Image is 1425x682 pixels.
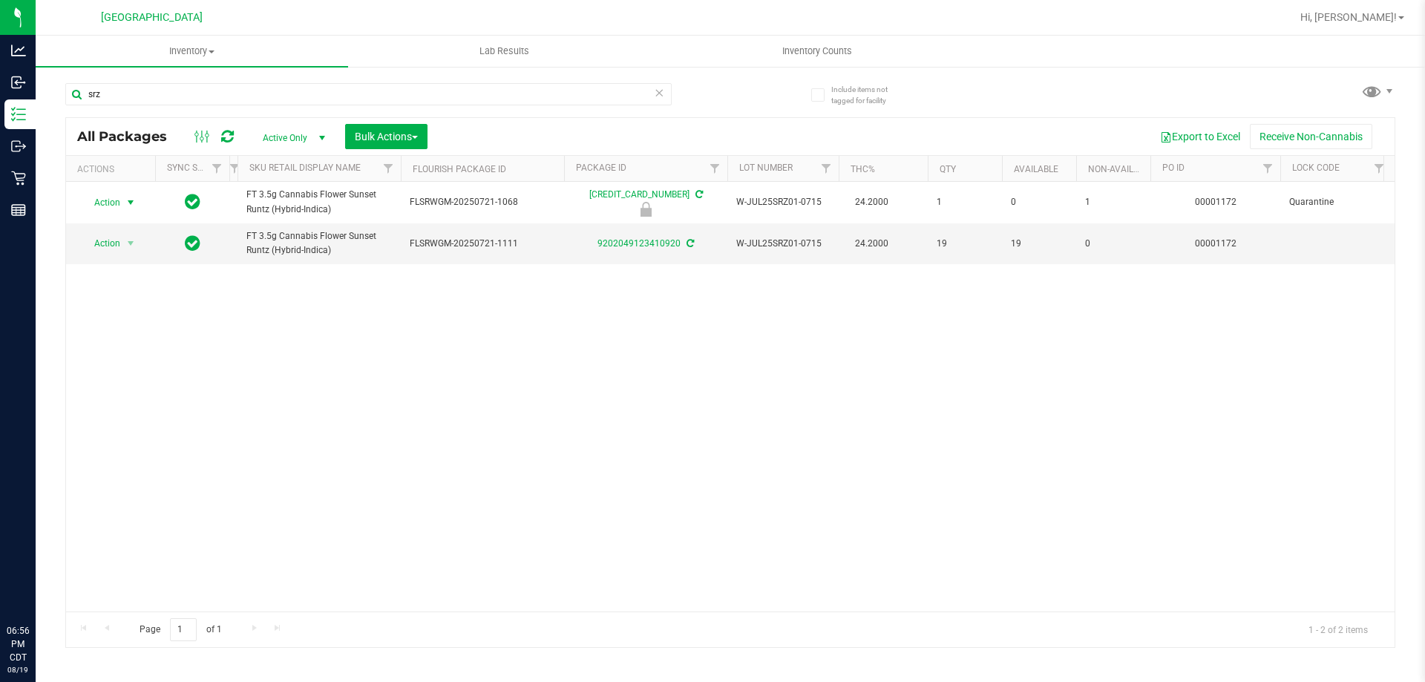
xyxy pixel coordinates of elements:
[562,202,730,217] div: Quarantine
[937,237,993,251] span: 19
[185,191,200,212] span: In Sync
[848,233,896,255] span: 24.2000
[940,164,956,174] a: Qty
[11,75,26,90] inline-svg: Inbound
[36,36,348,67] a: Inventory
[1289,195,1383,209] span: Quarantine
[937,195,993,209] span: 1
[684,238,694,249] span: Sync from Compliance System
[11,139,26,154] inline-svg: Outbound
[81,233,121,254] span: Action
[1292,163,1340,173] a: Lock Code
[11,107,26,122] inline-svg: Inventory
[1250,124,1372,149] button: Receive Non-Cannabis
[1014,164,1058,174] a: Available
[77,164,149,174] div: Actions
[1088,164,1154,174] a: Non-Available
[814,156,839,181] a: Filter
[77,128,182,145] span: All Packages
[1085,237,1141,251] span: 0
[1195,197,1236,207] a: 00001172
[736,237,830,251] span: W-JUL25SRZ01-0715
[576,163,626,173] a: Package ID
[355,131,418,142] span: Bulk Actions
[654,83,664,102] span: Clear
[661,36,973,67] a: Inventory Counts
[693,189,703,200] span: Sync from Compliance System
[167,163,224,173] a: Sync Status
[1162,163,1185,173] a: PO ID
[459,45,549,58] span: Lab Results
[1011,195,1067,209] span: 0
[736,195,830,209] span: W-JUL25SRZ01-0715
[1367,156,1392,181] a: Filter
[127,618,234,641] span: Page of 1
[348,36,661,67] a: Lab Results
[597,238,681,249] a: 9202049123410920
[44,561,62,579] iframe: Resource center unread badge
[11,43,26,58] inline-svg: Analytics
[249,163,361,173] a: Sku Retail Display Name
[205,156,229,181] a: Filter
[376,156,401,181] a: Filter
[848,191,896,213] span: 24.2000
[246,229,392,258] span: FT 3.5g Cannabis Flower Sunset Runtz (Hybrid-Indica)
[246,188,392,216] span: FT 3.5g Cannabis Flower Sunset Runtz (Hybrid-Indica)
[170,618,197,641] input: 1
[410,195,555,209] span: FLSRWGM-20250721-1068
[1256,156,1280,181] a: Filter
[7,624,29,664] p: 06:56 PM CDT
[1150,124,1250,149] button: Export to Excel
[11,203,26,217] inline-svg: Reports
[1195,238,1236,249] a: 00001172
[739,163,793,173] a: Lot Number
[185,233,200,254] span: In Sync
[410,237,555,251] span: FLSRWGM-20250721-1111
[762,45,872,58] span: Inventory Counts
[1085,195,1141,209] span: 1
[81,192,121,213] span: Action
[345,124,427,149] button: Bulk Actions
[1011,237,1067,251] span: 19
[7,664,29,675] p: 08/19
[413,164,506,174] a: Flourish Package ID
[222,156,246,181] a: Filter
[101,11,203,24] span: [GEOGRAPHIC_DATA]
[11,171,26,186] inline-svg: Retail
[703,156,727,181] a: Filter
[1297,618,1380,640] span: 1 - 2 of 2 items
[65,83,672,105] input: Search Package ID, Item Name, SKU, Lot or Part Number...
[122,233,140,254] span: select
[851,164,875,174] a: THC%
[122,192,140,213] span: select
[15,563,59,608] iframe: Resource center
[1300,11,1397,23] span: Hi, [PERSON_NAME]!
[589,189,689,200] a: [CREDIT_CARD_NUMBER]
[831,84,905,106] span: Include items not tagged for facility
[36,45,348,58] span: Inventory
